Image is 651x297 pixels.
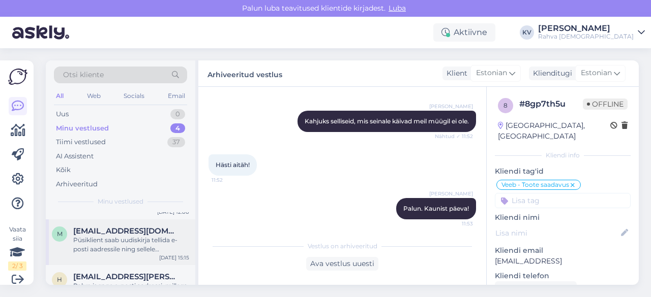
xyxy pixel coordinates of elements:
[157,208,189,216] div: [DATE] 12:00
[56,165,71,175] div: Kõik
[519,98,583,110] div: # 8gp7th5u
[170,109,185,119] div: 0
[504,102,508,109] span: 8
[495,245,631,256] p: Kliendi email
[501,182,569,188] span: Veeb - Toote saadavus
[581,68,612,79] span: Estonian
[56,109,69,119] div: Uus
[495,256,631,267] p: [EMAIL_ADDRESS]
[73,272,179,281] span: hele.lepik@gmail.com
[122,89,146,103] div: Socials
[170,123,185,134] div: 4
[498,120,610,142] div: [GEOGRAPHIC_DATA], [GEOGRAPHIC_DATA]
[442,68,467,79] div: Klient
[538,24,634,32] div: [PERSON_NAME]
[403,205,469,212] span: Palun. Kaunist päeva!
[73,226,179,236] span: mihkel.sepp@hotmail.com
[56,151,94,161] div: AI Assistent
[216,161,250,169] span: Hästi aitäh!
[429,190,473,197] span: [PERSON_NAME]
[57,230,63,238] span: m
[56,137,106,147] div: Tiimi vestlused
[212,176,250,184] span: 11:52
[495,151,631,160] div: Kliendi info
[56,123,109,134] div: Minu vestlused
[8,261,26,271] div: 2 / 3
[56,179,98,189] div: Arhiveeritud
[435,133,473,140] span: Nähtud ✓ 11:52
[495,166,631,177] p: Kliendi tag'id
[308,242,377,251] span: Vestlus on arhiveeritud
[538,24,645,41] a: [PERSON_NAME]Rahva [DEMOGRAPHIC_DATA]
[529,68,572,79] div: Klienditugi
[166,89,187,103] div: Email
[167,137,185,147] div: 37
[63,70,104,80] span: Otsi kliente
[495,281,577,295] div: Küsi telefoninumbrit
[54,89,66,103] div: All
[520,25,534,40] div: KV
[159,254,189,261] div: [DATE] 15:15
[538,32,634,41] div: Rahva [DEMOGRAPHIC_DATA]
[386,4,409,13] span: Luba
[495,271,631,281] p: Kliendi telefon
[495,212,631,223] p: Kliendi nimi
[8,225,26,271] div: Vaata siia
[306,257,378,271] div: Ava vestlus uuesti
[85,89,103,103] div: Web
[583,98,628,110] span: Offline
[57,276,62,283] span: h
[73,236,189,254] div: Püsiklient saab uudiskirja tellida e-posti aadressile ning sellele saadetakse info eripakkumiste,...
[208,67,282,80] label: Arhiveeritud vestlus
[435,220,473,227] span: 11:53
[8,69,27,85] img: Askly Logo
[305,117,469,125] span: Kahjuks selliseid, mis seinale käivad meil müügil ei ole.
[98,197,143,206] span: Minu vestlused
[476,68,507,79] span: Estonian
[495,227,619,239] input: Lisa nimi
[495,193,631,208] input: Lisa tag
[433,23,495,42] div: Aktiivne
[429,103,473,110] span: [PERSON_NAME]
